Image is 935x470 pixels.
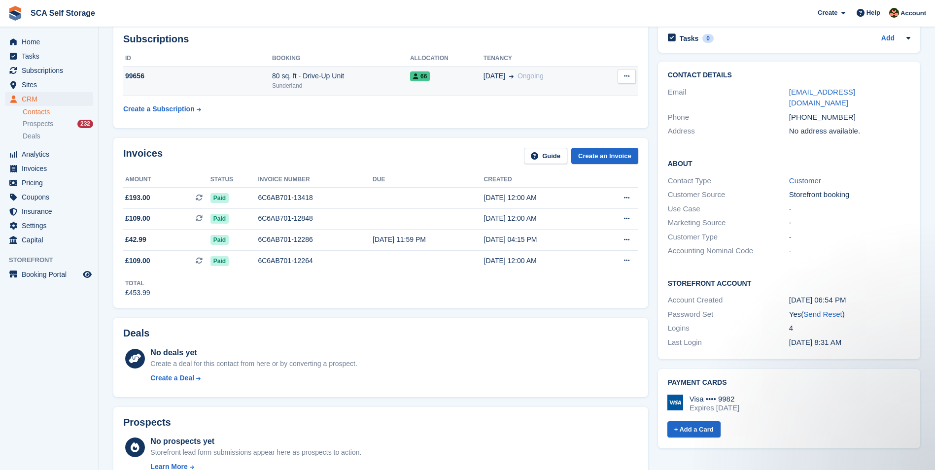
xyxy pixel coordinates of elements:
time: 2025-08-09 07:31:07 UTC [789,338,841,346]
th: Booking [272,51,410,67]
div: - [789,217,910,229]
span: £109.00 [125,256,150,266]
div: 99656 [123,71,272,81]
div: Customer Type [668,232,789,243]
div: Create a Subscription [123,104,195,114]
a: menu [5,176,93,190]
div: Contact Type [668,175,789,187]
img: Sarah Race [889,8,899,18]
h2: Payment cards [668,379,910,387]
div: - [789,232,910,243]
a: SCA Self Storage [27,5,99,21]
span: Create [818,8,837,18]
div: Create a deal for this contact from here or by converting a prospect. [150,359,357,369]
span: Deals [23,132,40,141]
a: menu [5,92,93,106]
span: Sites [22,78,81,92]
div: 6C6AB701-12848 [258,213,373,224]
span: Settings [22,219,81,233]
span: £42.99 [125,235,146,245]
span: Booking Portal [22,268,81,281]
span: CRM [22,92,81,106]
span: Pricing [22,176,81,190]
div: [DATE] 04:15 PM [484,235,595,245]
a: menu [5,49,93,63]
h2: Deals [123,328,149,339]
a: Customer [789,176,821,185]
div: Create a Deal [150,373,194,383]
div: - [789,203,910,215]
span: Paid [210,235,229,245]
span: Invoices [22,162,81,175]
div: Storefront lead form submissions appear here as prospects to action. [150,447,361,458]
a: menu [5,219,93,233]
a: menu [5,204,93,218]
div: No deals yet [150,347,357,359]
span: £109.00 [125,213,150,224]
h2: Subscriptions [123,34,638,45]
span: 66 [410,71,430,81]
div: [DATE] 06:54 PM [789,295,910,306]
div: Address [668,126,789,137]
div: 6C6AB701-12286 [258,235,373,245]
a: menu [5,233,93,247]
th: Tenancy [484,51,599,67]
div: Account Created [668,295,789,306]
span: Paid [210,214,229,224]
a: + Add a Card [667,421,721,437]
a: Prospects 232 [23,119,93,129]
a: menu [5,268,93,281]
a: menu [5,190,93,204]
th: Amount [123,172,210,188]
th: Due [373,172,484,188]
span: Paid [210,256,229,266]
div: [DATE] 12:00 AM [484,213,595,224]
h2: Tasks [680,34,699,43]
a: Send Reset [803,310,842,318]
th: Status [210,172,258,188]
a: [EMAIL_ADDRESS][DOMAIN_NAME] [789,88,855,107]
span: Capital [22,233,81,247]
span: Analytics [22,147,81,161]
div: 232 [77,120,93,128]
div: [DATE] 12:00 AM [484,193,595,203]
span: Ongoing [518,72,544,80]
div: Sunderland [272,81,410,90]
h2: Prospects [123,417,171,428]
a: Create a Deal [150,373,357,383]
th: ID [123,51,272,67]
div: Storefront booking [789,189,910,201]
div: No address available. [789,126,910,137]
div: Phone [668,112,789,123]
a: menu [5,147,93,161]
th: Allocation [410,51,484,67]
div: Last Login [668,337,789,348]
span: Help [866,8,880,18]
a: Contacts [23,107,93,117]
div: 80 sq. ft - Drive-Up Unit [272,71,410,81]
span: Tasks [22,49,81,63]
span: Subscriptions [22,64,81,77]
h2: About [668,158,910,168]
th: Invoice number [258,172,373,188]
a: Guide [524,148,567,164]
th: Created [484,172,595,188]
span: Paid [210,193,229,203]
div: £453.99 [125,288,150,298]
div: 4 [789,323,910,334]
a: menu [5,35,93,49]
a: Deals [23,131,93,141]
span: Home [22,35,81,49]
h2: Storefront Account [668,278,910,288]
div: No prospects yet [150,436,361,447]
h2: Invoices [123,148,163,164]
div: [DATE] 11:59 PM [373,235,484,245]
span: Insurance [22,204,81,218]
a: menu [5,162,93,175]
div: Yes [789,309,910,320]
div: 6C6AB701-13418 [258,193,373,203]
span: [DATE] [484,71,505,81]
span: Storefront [9,255,98,265]
img: stora-icon-8386f47178a22dfd0bd8f6a31ec36ba5ce8667c1dd55bd0f319d3a0aa187defe.svg [8,6,23,21]
div: Customer Source [668,189,789,201]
